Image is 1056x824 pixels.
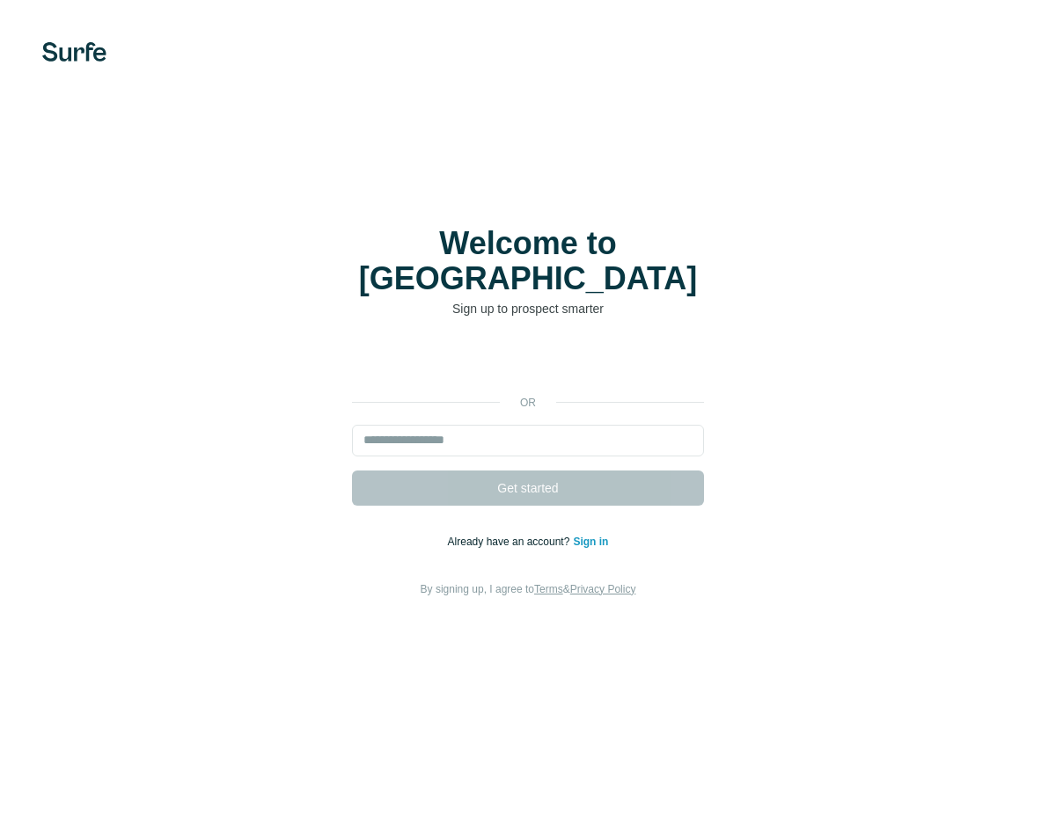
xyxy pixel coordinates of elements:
[448,536,574,548] span: Already have an account?
[573,536,608,548] a: Sign in
[352,300,704,317] p: Sign up to prospect smarter
[343,344,713,383] iframe: Sign in with Google Button
[570,583,636,595] a: Privacy Policy
[352,226,704,296] h1: Welcome to [GEOGRAPHIC_DATA]
[42,42,106,62] img: Surfe's logo
[500,395,556,411] p: or
[534,583,563,595] a: Terms
[421,583,636,595] span: By signing up, I agree to &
